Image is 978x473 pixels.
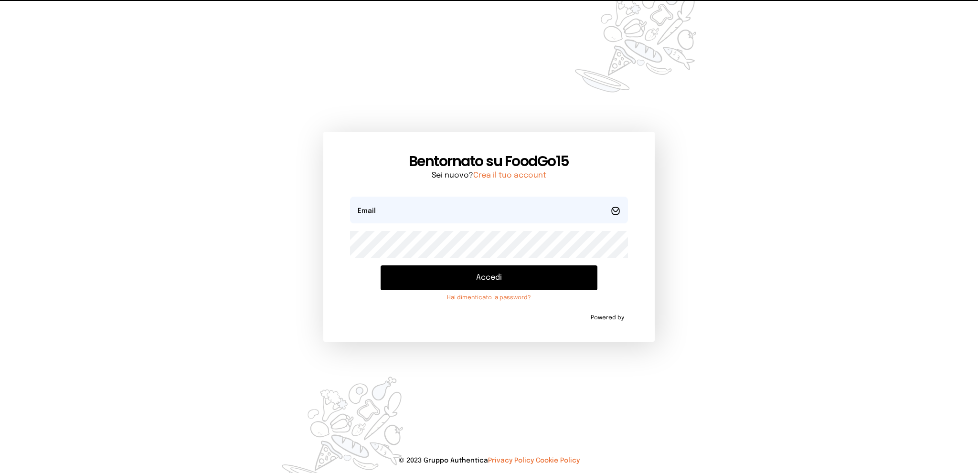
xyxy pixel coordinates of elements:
a: Cookie Policy [536,457,580,464]
a: Crea il tuo account [473,171,546,179]
p: Sei nuovo? [350,170,627,181]
p: © 2023 Gruppo Authentica [15,456,963,465]
a: Hai dimenticato la password? [381,294,597,302]
h1: Bentornato su FoodGo15 [350,153,627,170]
button: Accedi [381,265,597,290]
a: Privacy Policy [488,457,534,464]
span: Powered by [591,314,624,322]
